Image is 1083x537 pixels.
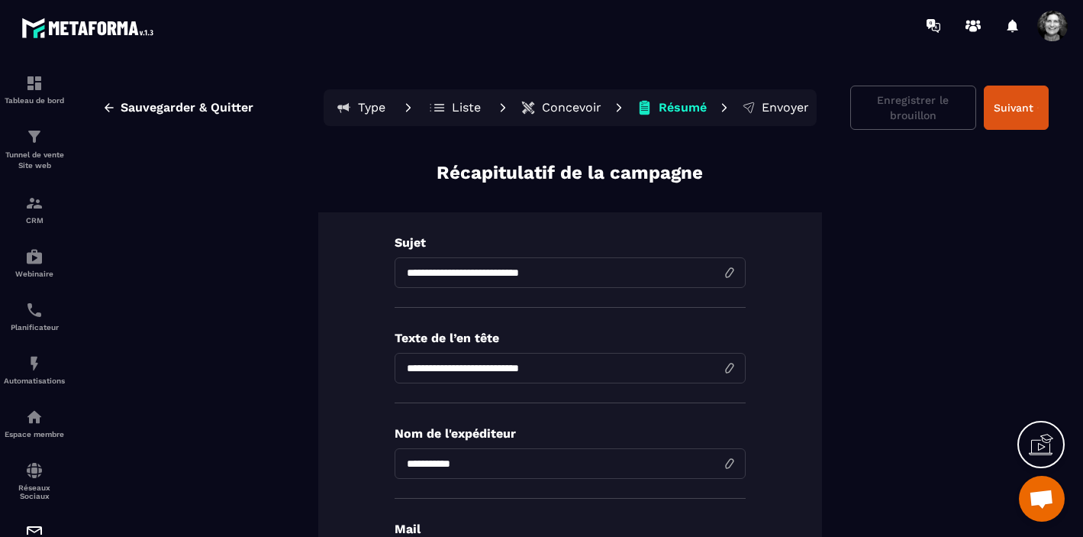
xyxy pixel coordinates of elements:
[395,522,746,536] p: Mail
[4,377,65,385] p: Automatisations
[25,247,44,266] img: automations
[91,94,265,121] button: Sauvegarder & Quitter
[25,194,44,212] img: formation
[395,235,746,250] p: Sujet
[452,100,481,115] p: Liste
[25,301,44,319] img: scheduler
[4,430,65,438] p: Espace membre
[327,92,395,123] button: Type
[4,63,65,116] a: formationformationTableau de bord
[4,116,65,183] a: formationformationTunnel de vente Site web
[4,290,65,343] a: schedulerschedulerPlanificateur
[395,331,746,345] p: Texte de l’en tête
[1019,476,1065,522] div: Ouvrir le chat
[121,100,253,115] span: Sauvegarder & Quitter
[4,396,65,450] a: automationsautomationsEspace membre
[421,92,490,123] button: Liste
[762,100,809,115] p: Envoyer
[4,150,65,171] p: Tunnel de vente Site web
[25,408,44,426] img: automations
[516,92,606,123] button: Concevoir
[25,74,44,92] img: formation
[542,100,601,115] p: Concevoir
[4,96,65,105] p: Tableau de bord
[25,461,44,480] img: social-network
[659,100,707,115] p: Résumé
[437,160,703,186] p: Récapitulatif de la campagne
[25,128,44,146] img: formation
[4,183,65,236] a: formationformationCRM
[4,450,65,512] a: social-networksocial-networkRéseaux Sociaux
[984,86,1049,130] button: Suivant
[737,92,814,123] button: Envoyer
[25,354,44,373] img: automations
[358,100,385,115] p: Type
[21,14,159,42] img: logo
[4,236,65,290] a: automationsautomationsWebinaire
[395,426,746,441] p: Nom de l'expéditeur
[4,270,65,278] p: Webinaire
[632,92,711,123] button: Résumé
[4,484,65,500] p: Réseaux Sociaux
[4,216,65,225] p: CRM
[4,343,65,396] a: automationsautomationsAutomatisations
[4,323,65,332] p: Planificateur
